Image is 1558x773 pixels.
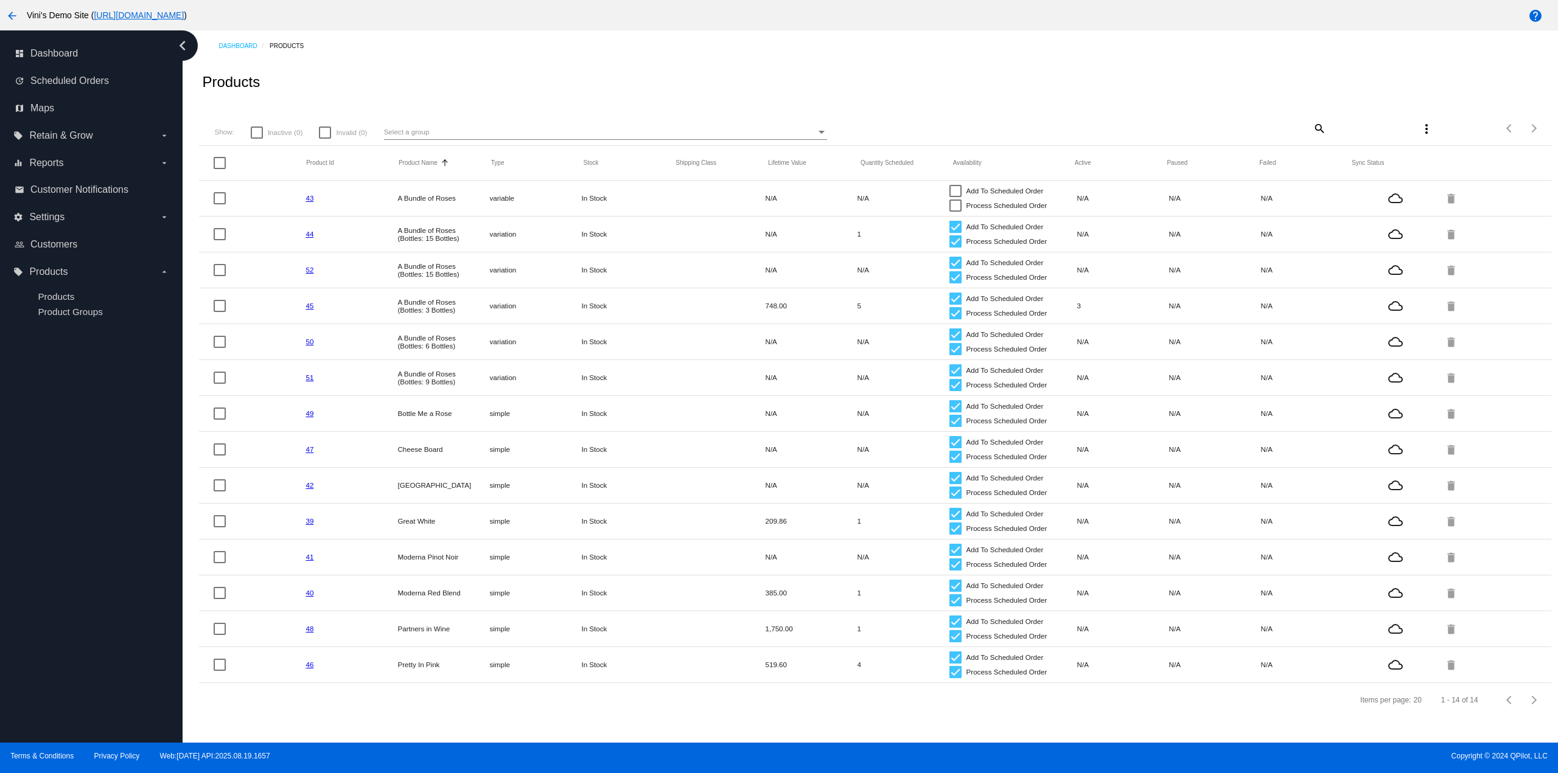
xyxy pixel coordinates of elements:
mat-cell: N/A [766,227,858,241]
span: Settings [29,212,65,223]
i: local_offer [13,267,23,277]
span: Invalid (0) [336,125,367,140]
mat-cell: N/A [1077,442,1169,456]
mat-cell: N/A [1261,550,1353,564]
mat-cell: 4 [858,657,949,671]
span: Reports [29,158,63,168]
a: Products [38,291,74,302]
a: 40 [306,589,313,597]
button: Change sorting for TotalQuantityScheduledPaused [1167,159,1187,167]
mat-cell: [GEOGRAPHIC_DATA] [397,478,489,492]
button: Change sorting for ProductName [399,159,438,167]
mat-cell: N/A [1261,442,1353,456]
button: Change sorting for ValidationErrorCode [1352,159,1384,167]
mat-cell: N/A [1261,263,1353,277]
mat-icon: delete [1445,547,1459,566]
mat-icon: delete [1445,511,1459,530]
mat-cell: N/A [1077,586,1169,600]
mat-icon: delete [1445,619,1459,638]
mat-icon: delete [1445,404,1459,423]
mat-cell: A Bundle of Roses (Bottles: 9 Bottles) [397,367,489,389]
mat-cell: 1 [858,514,949,528]
mat-cell: N/A [1169,191,1261,205]
mat-icon: cloud_queue [1353,478,1439,493]
a: 52 [306,266,313,274]
a: [URL][DOMAIN_NAME] [94,10,184,20]
a: Web:[DATE] API:2025.08.19.1657 [160,752,270,760]
span: Add To Scheduled Order [966,291,1044,306]
mat-cell: N/A [1077,478,1169,492]
mat-cell: In Stock [581,370,673,384]
span: Process Scheduled Order [966,557,1047,572]
mat-cell: N/A [1169,514,1261,528]
mat-cell: 1,750.00 [766,622,858,636]
mat-icon: cloud_queue [1353,514,1439,529]
mat-cell: N/A [1169,550,1261,564]
span: Process Scheduled Order [966,593,1047,608]
i: equalizer [13,158,23,168]
mat-cell: variable [489,191,581,205]
mat-cell: simple [489,406,581,420]
span: Process Scheduled Order [966,198,1047,213]
mat-cell: simple [489,622,581,636]
mat-cell: 5 [858,299,949,313]
mat-cell: N/A [766,335,858,348]
span: Process Scheduled Order [966,270,1047,285]
mat-icon: more_vert [1419,122,1434,136]
mat-cell: N/A [1077,227,1169,241]
mat-cell: 1 [858,622,949,636]
button: Change sorting for StockLevel [584,159,599,167]
span: Add To Scheduled Order [966,578,1044,593]
i: chevron_left [173,36,192,55]
i: local_offer [13,131,23,140]
mat-cell: N/A [766,550,858,564]
a: people_outline Customers [15,235,169,254]
mat-icon: cloud_queue [1353,550,1439,564]
mat-cell: N/A [858,335,949,348]
span: Process Scheduled Order [966,414,1047,428]
i: dashboard [15,49,24,58]
mat-icon: delete [1445,583,1459,602]
mat-cell: N/A [858,191,949,205]
a: map Maps [15,99,169,118]
span: Process Scheduled Order [966,306,1047,321]
span: Retain & Grow [29,130,93,141]
mat-cell: 519.60 [766,657,858,671]
mat-cell: N/A [1077,370,1169,384]
mat-cell: In Stock [581,622,673,636]
mat-cell: In Stock [581,263,673,277]
span: Add To Scheduled Order [966,220,1044,234]
button: Next page [1522,116,1546,140]
h2: Products [202,74,260,91]
span: Inactive (0) [268,125,302,140]
span: Process Scheduled Order [966,485,1047,500]
mat-cell: simple [489,442,581,456]
a: 47 [306,445,313,453]
mat-icon: delete [1445,440,1459,459]
mat-cell: In Stock [581,478,673,492]
div: 20 [1414,696,1422,704]
mat-cell: N/A [1261,335,1353,348]
i: arrow_drop_down [159,267,169,277]
mat-icon: cloud_queue [1353,263,1439,277]
button: Change sorting for QuantityScheduled [861,159,913,167]
a: 49 [306,409,313,417]
i: map [15,103,24,113]
mat-cell: In Stock [581,299,673,313]
mat-icon: delete [1445,476,1459,494]
mat-icon: cloud_queue [1353,622,1439,636]
mat-cell: A Bundle of Roses [397,191,489,205]
mat-cell: N/A [1077,622,1169,636]
a: 51 [306,373,313,381]
span: Product Groups [38,307,102,317]
mat-cell: A Bundle of Roses (Bottles: 3 Bottles) [397,295,489,317]
mat-cell: Cheese Board [397,442,489,456]
a: 43 [306,194,313,202]
a: 46 [306,660,313,668]
button: Change sorting for TotalQuantityScheduledActive [1075,159,1091,167]
i: update [15,76,24,86]
mat-cell: 1 [858,227,949,241]
a: Privacy Policy [94,752,140,760]
mat-cell: N/A [1077,550,1169,564]
span: Add To Scheduled Order [966,507,1044,521]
